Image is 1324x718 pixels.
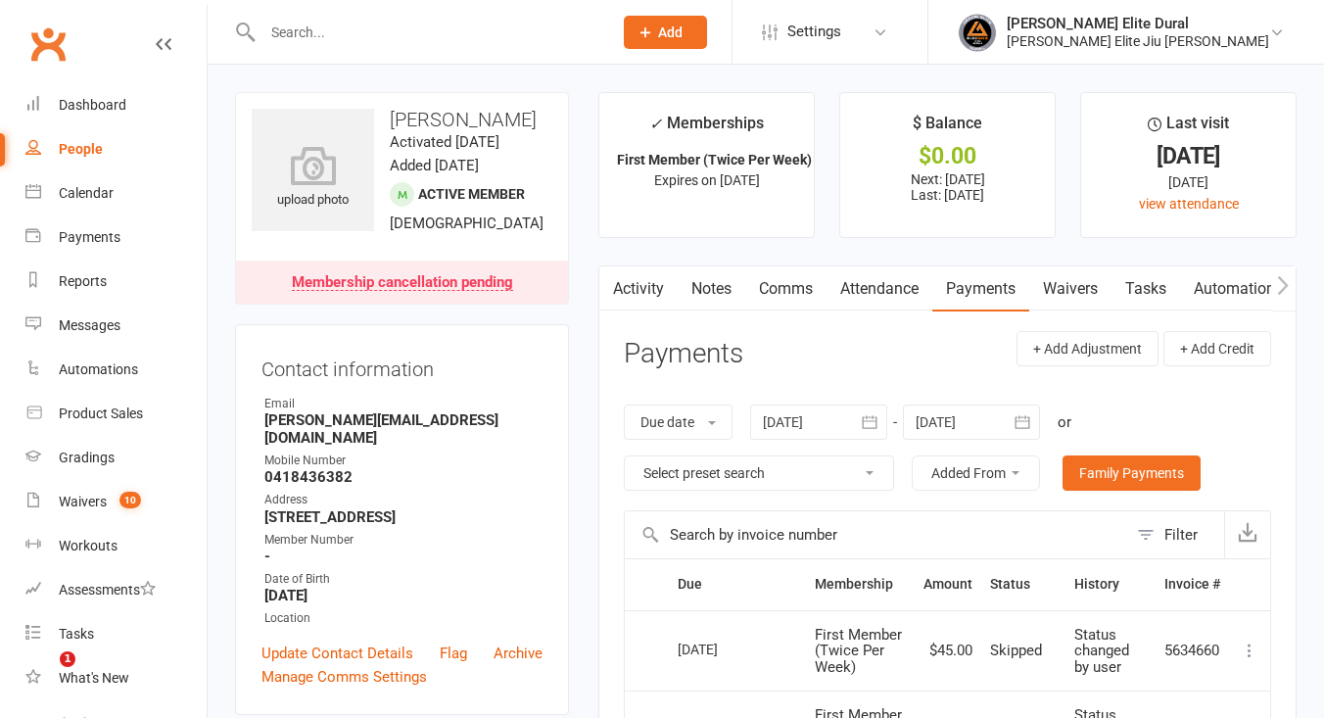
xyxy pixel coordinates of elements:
[669,559,806,609] th: Due
[292,275,513,291] div: Membership cancellation pending
[60,651,75,667] span: 1
[815,626,902,676] span: First Member (Twice Per Week)
[1180,266,1297,311] a: Automations
[418,186,525,202] span: Active member
[25,656,207,700] a: What's New
[59,141,103,157] div: People
[827,266,932,311] a: Attendance
[264,411,543,447] strong: [PERSON_NAME][EMAIL_ADDRESS][DOMAIN_NAME]
[617,152,812,168] strong: First Member (Twice Per Week)
[1065,559,1156,609] th: History
[1127,511,1224,558] button: Filter
[624,16,707,49] button: Add
[390,157,479,174] time: Added [DATE]
[25,612,207,656] a: Tasks
[624,339,743,369] h3: Payments
[252,146,374,211] div: upload photo
[20,651,67,698] iframe: Intercom live chat
[264,548,543,565] strong: -
[1007,32,1269,50] div: [PERSON_NAME] Elite Jiu [PERSON_NAME]
[264,531,543,550] div: Member Number
[25,568,207,612] a: Assessments
[261,351,543,380] h3: Contact information
[932,266,1029,311] a: Payments
[1164,523,1198,547] div: Filter
[1029,266,1111,311] a: Waivers
[1156,559,1229,609] th: Invoice #
[25,524,207,568] a: Workouts
[59,450,115,465] div: Gradings
[59,538,118,553] div: Workouts
[261,642,413,665] a: Update Contact Details
[264,508,543,526] strong: [STREET_ADDRESS]
[59,626,94,642] div: Tasks
[257,19,598,46] input: Search...
[59,361,138,377] div: Automations
[599,266,678,311] a: Activity
[440,642,467,665] a: Flag
[59,185,114,201] div: Calendar
[1148,111,1229,146] div: Last visit
[912,455,1040,491] button: Added From
[390,133,499,151] time: Activated [DATE]
[264,395,543,413] div: Email
[25,480,207,524] a: Waivers 10
[625,511,1127,558] input: Search by invoice number
[264,452,543,470] div: Mobile Number
[1156,610,1229,692] td: 5634660
[649,115,662,133] i: ✓
[25,83,207,127] a: Dashboard
[1111,266,1180,311] a: Tasks
[1163,331,1271,366] button: + Add Credit
[264,587,543,604] strong: [DATE]
[1017,331,1158,366] button: + Add Adjustment
[119,492,141,508] span: 10
[915,610,981,692] td: $45.00
[624,405,733,440] button: Due date
[1058,410,1071,434] div: or
[787,10,841,54] span: Settings
[654,172,760,188] span: Expires on [DATE]
[264,491,543,509] div: Address
[25,304,207,348] a: Messages
[261,665,427,689] a: Manage Comms Settings
[649,111,764,147] div: Memberships
[678,266,745,311] a: Notes
[390,215,544,232] span: [DEMOGRAPHIC_DATA]
[59,229,120,245] div: Payments
[59,273,107,289] div: Reports
[1007,15,1269,32] div: [PERSON_NAME] Elite Dural
[913,111,982,146] div: $ Balance
[25,348,207,392] a: Automations
[25,127,207,171] a: People
[264,609,543,628] div: Location
[981,559,1065,609] th: Status
[252,109,552,130] h3: [PERSON_NAME]
[25,260,207,304] a: Reports
[915,559,981,609] th: Amount
[59,97,126,113] div: Dashboard
[264,468,543,486] strong: 0418436382
[1099,171,1278,193] div: [DATE]
[24,20,72,69] a: Clubworx
[858,171,1037,203] p: Next: [DATE] Last: [DATE]
[1063,455,1201,491] a: Family Payments
[1099,146,1278,167] div: [DATE]
[25,436,207,480] a: Gradings
[958,13,997,52] img: thumb_image1702864552.png
[25,392,207,436] a: Product Sales
[25,215,207,260] a: Payments
[1074,626,1129,676] span: Status changed by user
[59,670,129,686] div: What's New
[745,266,827,311] a: Comms
[264,570,543,589] div: Date of Birth
[59,494,107,509] div: Waivers
[678,634,768,664] div: [DATE]
[59,582,156,598] div: Assessments
[59,406,143,421] div: Product Sales
[990,642,1042,659] span: Skipped
[494,642,543,665] a: Archive
[1139,196,1239,212] a: view attendance
[658,24,683,40] span: Add
[25,171,207,215] a: Calendar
